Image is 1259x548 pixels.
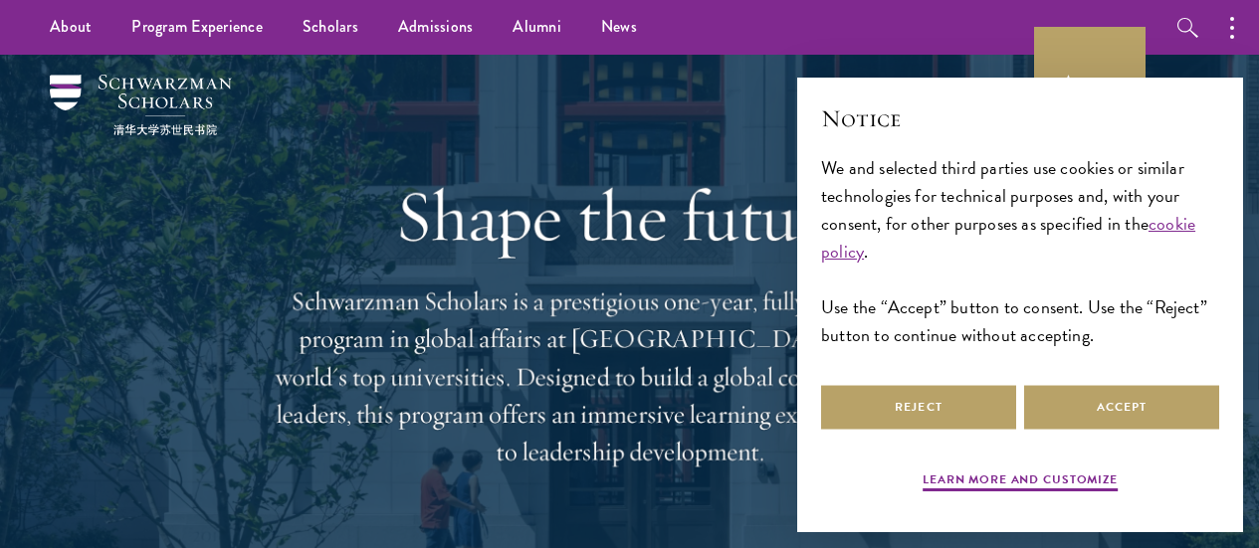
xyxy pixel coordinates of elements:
a: Apply [1034,27,1146,138]
h1: Shape the future. [272,174,988,258]
button: Learn more and customize [923,470,1118,494]
button: Reject [821,385,1016,430]
a: cookie policy [821,210,1195,265]
img: Schwarzman Scholars [50,75,232,135]
button: Accept [1024,385,1219,430]
div: We and selected third parties use cookies or similar technologies for technical purposes and, wit... [821,154,1219,350]
p: Schwarzman Scholars is a prestigious one-year, fully funded master’s program in global affairs at... [272,282,988,471]
h2: Notice [821,101,1219,135]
